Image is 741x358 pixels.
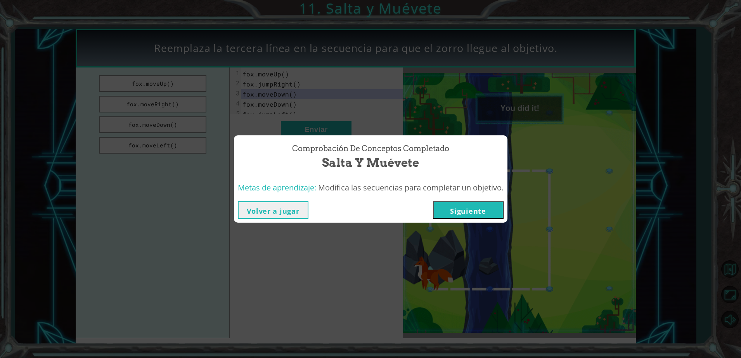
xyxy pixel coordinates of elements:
button: Siguiente [433,201,504,219]
span: Salta y Muévete [322,154,419,171]
span: Modifica las secuencias para completar un objetivo. [318,182,504,193]
button: Volver a jugar [238,201,308,219]
span: Comprobación de conceptos Completado [292,143,449,154]
span: Metas de aprendizaje: [238,182,316,193]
